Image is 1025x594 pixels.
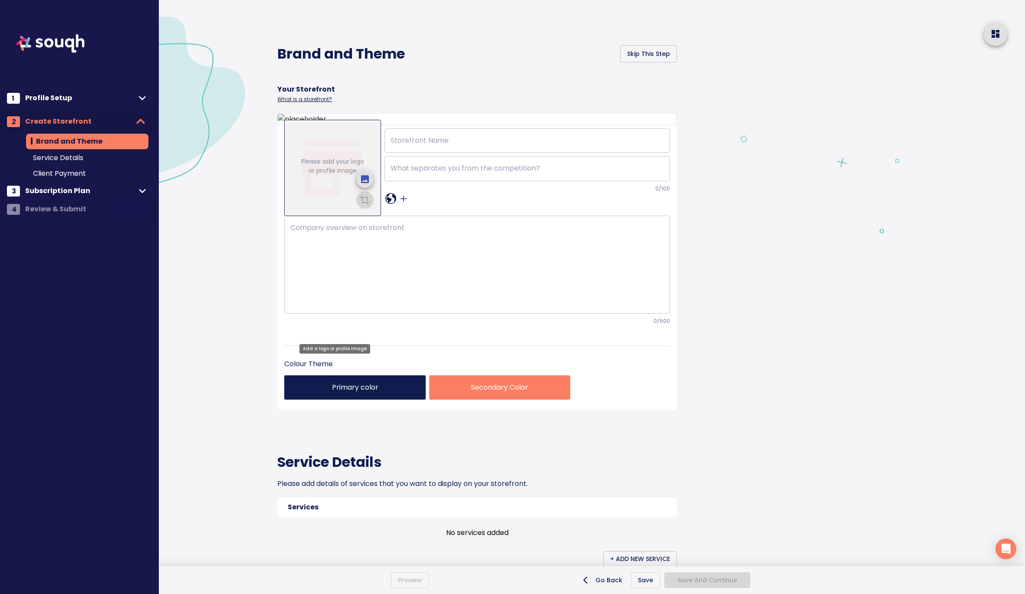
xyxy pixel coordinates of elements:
div: Open Intercom Messenger [995,538,1016,559]
div: Brand and Theme [26,134,148,149]
div: Service Details [26,151,148,165]
input: Storefront Name [384,128,670,153]
p: Please add your logo or profile image [299,157,366,175]
p: No services added [277,528,677,538]
h6: Services [288,501,319,513]
p: 0 /600 [654,317,670,325]
p: Colour Theme [284,359,333,369]
span: + Add New Service [610,554,670,564]
img: placeholder [285,120,380,216]
span: crop picture [397,192,410,205]
div: Client Payment [26,167,148,180]
h6: Your Storefront [277,83,335,95]
p: 0 /100 [655,185,670,192]
span: Subscription Plan [25,185,135,197]
img: placeholder [278,114,677,125]
button: + Add New Service [603,551,677,567]
p: Secondary Color [436,382,563,393]
span: Service Details [33,153,141,163]
span: Go Back [585,576,622,584]
span: 3 [12,186,16,197]
span: upload picture [355,169,375,190]
span: 1 [12,93,14,104]
span: Skip This Step [627,49,670,59]
a: What is a storefront? [277,95,332,103]
span: Brand and Theme [33,135,141,148]
h4: Brand and Theme [277,45,405,62]
span: Profile Setup [25,92,135,104]
button: edit [356,171,374,188]
button: Go Back [581,572,626,588]
span: Create Storefront [25,115,132,128]
button: Skip This Step [620,45,677,62]
div: Add a banner image [277,113,677,125]
span: Client Payment [33,168,141,179]
p: Primary color [291,382,418,393]
span: 2 [12,116,16,127]
button: home [983,22,1008,46]
h4: Service Details [277,453,677,471]
p: Please add details of services that you want to display on your storefront. [277,479,677,489]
